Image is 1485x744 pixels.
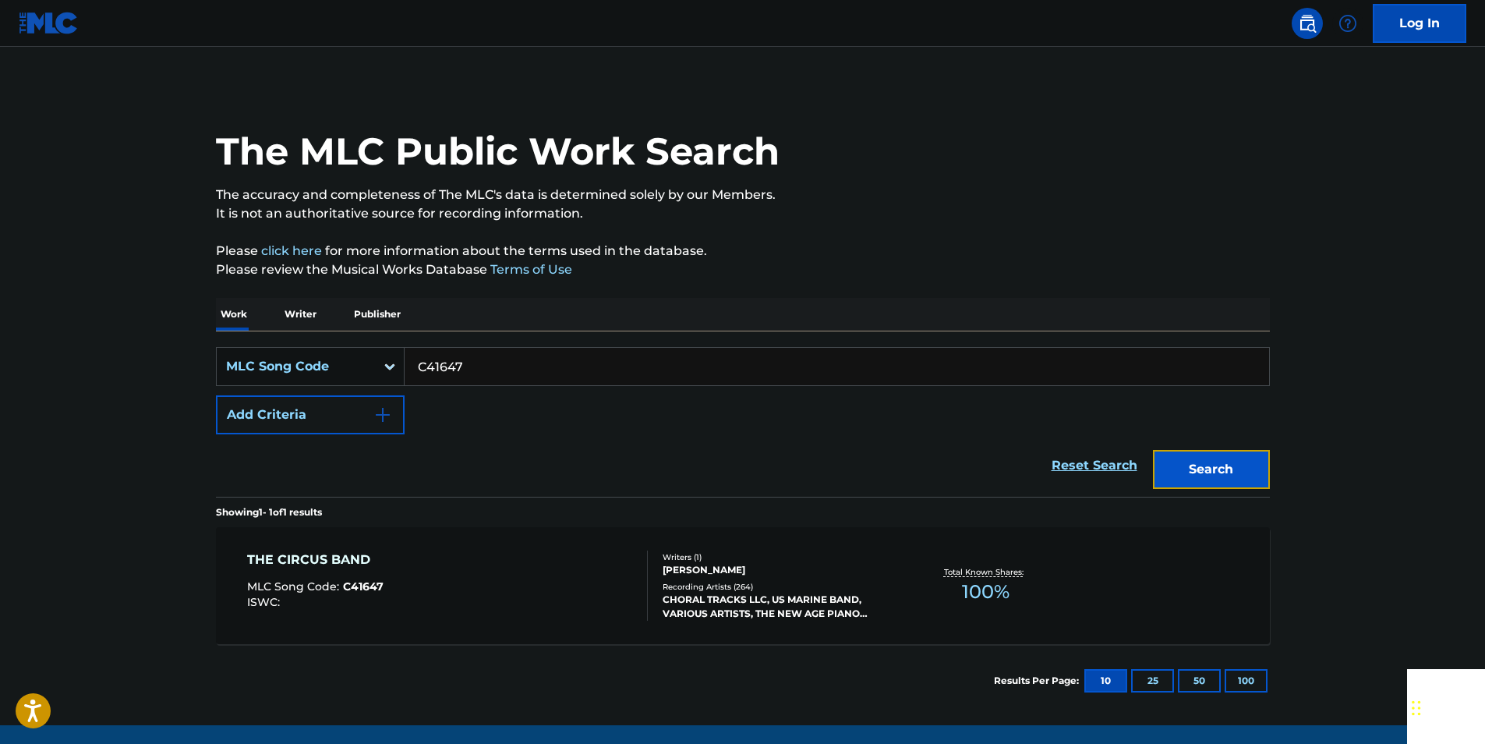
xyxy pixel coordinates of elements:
p: Results Per Page: [994,674,1083,688]
p: Showing 1 - 1 of 1 results [216,505,322,519]
span: ISWC : [247,595,284,609]
div: Recording Artists ( 264 ) [663,581,898,593]
form: Search Form [216,347,1270,497]
p: Work [216,298,252,331]
div: Help [1332,8,1363,39]
button: 50 [1178,669,1221,693]
img: 9d2ae6d4665cec9f34b9.svg [373,406,392,424]
div: Drag [1412,685,1421,732]
p: Writer [280,298,321,331]
a: Log In [1373,4,1466,43]
p: Total Known Shares: [944,566,1027,578]
h1: The MLC Public Work Search [216,128,780,175]
button: Add Criteria [216,395,405,434]
div: MLC Song Code [226,357,366,376]
span: C41647 [343,579,384,593]
div: THE CIRCUS BAND [247,551,384,569]
p: Please for more information about the terms used in the database. [216,242,1270,260]
span: 100 % [962,578,1009,606]
img: help [1338,14,1357,33]
div: Writers ( 1 ) [663,551,898,563]
div: [PERSON_NAME] [663,563,898,577]
button: 10 [1084,669,1127,693]
button: Search [1153,450,1270,489]
a: THE CIRCUS BANDMLC Song Code:C41647ISWC:Writers (1)[PERSON_NAME]Recording Artists (264)CHORAL TRA... [216,527,1270,644]
img: MLC Logo [19,12,79,34]
a: Reset Search [1044,448,1145,483]
a: Public Search [1292,8,1323,39]
p: Publisher [349,298,405,331]
img: search [1298,14,1317,33]
span: MLC Song Code : [247,579,343,593]
p: Please review the Musical Works Database [216,260,1270,279]
button: 100 [1225,669,1268,693]
a: click here [261,243,322,258]
div: CHORAL TRACKS LLC, US MARINE BAND, VARIOUS ARTISTS, THE NEW AGE PIANO COLLEGE OF MUSIC,THE NEW AG... [663,593,898,621]
iframe: Chat Widget [1407,669,1485,744]
button: 25 [1131,669,1174,693]
p: The accuracy and completeness of The MLC's data is determined solely by our Members. [216,186,1270,204]
a: Terms of Use [487,262,572,277]
p: It is not an authoritative source for recording information. [216,204,1270,223]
